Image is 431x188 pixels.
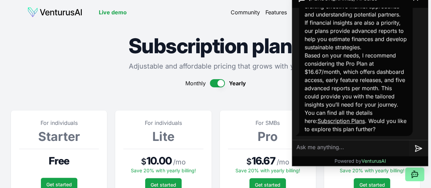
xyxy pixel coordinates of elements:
p: For SMBs [228,119,308,127]
h1: Subscription plans [11,35,420,56]
h3: Lite [123,130,203,143]
a: Community [231,8,260,16]
a: Live demo [99,8,127,16]
span: Save 20% with yearly billing! [131,168,196,173]
p: Based on your needs, I recommend considering the Pro Plan at $16.67/month, which offers dashboard... [305,51,407,109]
span: Save 20% with yearly billing! [340,168,404,173]
span: Save 20% with yearly billing! [235,168,300,173]
h3: Pro [228,130,308,143]
p: For individuals [123,119,203,127]
span: / mo [277,157,289,167]
p: Adjustable and affordable pricing that grows with you [11,61,420,71]
a: Subscription Plans [318,117,365,124]
h3: Starter [19,130,99,143]
span: 10.00 [147,155,172,167]
img: logo [27,7,82,18]
p: If financial insights are also a priority, our plans provide advanced reports to help you estimat... [305,18,407,51]
a: Features [265,8,287,16]
span: 16.67 [252,155,275,167]
span: $ [141,156,147,167]
p: For individuals [19,119,99,127]
span: Free [49,155,70,167]
span: VenturusAI [361,158,386,164]
span: / mo [173,157,186,167]
p: You can find all the details here: . Would you like to explore this plan further? [305,109,407,133]
span: $ [246,156,252,167]
p: Powered by [334,158,386,164]
span: Yearly [229,79,246,87]
span: Monthly [185,79,206,87]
